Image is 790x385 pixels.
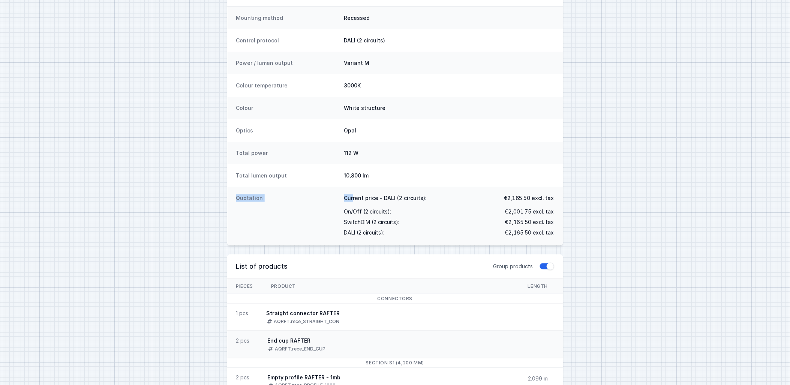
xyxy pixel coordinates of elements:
[344,37,554,44] dd: DALI (2 circuits)
[236,59,338,67] dt: Power / lumen output
[267,310,340,317] div: Straight connector RAFTER
[539,263,554,270] button: Group products
[236,296,554,302] h3: Connectors
[236,310,249,317] div: 1 pcs
[344,104,554,112] dd: White structure
[275,346,326,352] div: AQRFT.rece_END_CUP
[344,172,554,179] dd: 10,800 lm
[236,104,338,112] dt: Colour
[236,337,250,344] div: 2 pcs
[505,217,554,227] span: €2,165.50 excl. tax
[236,194,338,238] dt: Quotation
[274,319,340,325] div: AQRFT.rece_STRAIGHT_CON
[236,374,250,381] div: 2 pcs
[236,172,338,179] dt: Total lumen output
[528,375,548,382] span: 2.099 m
[227,279,262,294] span: Pieces
[268,374,341,381] div: Empty profile RAFTER - 1mb
[344,217,400,227] span: SwitchDIM (2 circuits) :
[344,149,554,157] dd: 112 W
[236,127,338,134] dt: Optics
[236,262,493,271] h3: List of products
[236,82,338,89] dt: Colour temperature
[236,360,554,366] h3: Section S1 (4,200 mm)
[344,194,427,202] span: Current price - DALI (2 circuits):
[344,206,391,217] span: On/Off (2 circuits) :
[344,127,554,134] dd: Opal
[505,227,554,238] span: €2,165.50 excl. tax
[262,279,305,294] span: Product
[504,194,554,202] span: €2,165.50 excl. tax
[236,37,338,44] dt: Control protocol
[344,59,554,67] dd: Variant M
[493,263,533,270] span: Group products
[519,279,557,294] span: Length
[344,82,554,89] dd: 3000K
[344,227,385,238] span: DALI (2 circuits) :
[236,14,338,22] dt: Mounting method
[268,337,326,344] div: End cup RAFTER
[505,206,554,217] span: €2,001.75 excl. tax
[236,149,338,157] dt: Total power
[344,14,554,22] dd: Recessed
